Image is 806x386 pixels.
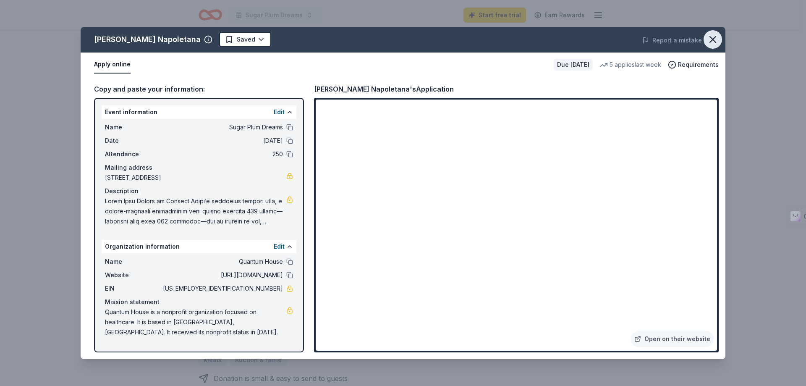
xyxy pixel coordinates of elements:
[631,331,714,347] a: Open on their website
[105,136,161,146] span: Date
[161,122,283,132] span: Sugar Plum Dreams
[102,240,296,253] div: Organization information
[105,196,286,226] span: Lorem Ipsu Dolors am Consect Adipi’e seddoeius tempori utla, e dolore-magnaali enimadminim veni q...
[161,149,283,159] span: 250
[161,284,283,294] span: [US_EMPLOYER_IDENTIFICATION_NUMBER]
[102,105,296,119] div: Event information
[642,35,702,45] button: Report a mistake
[161,136,283,146] span: [DATE]
[314,84,454,95] div: [PERSON_NAME] Napoletana's Application
[105,270,161,280] span: Website
[161,270,283,280] span: [URL][DOMAIN_NAME]
[94,33,201,46] div: [PERSON_NAME] Napoletana
[94,56,131,74] button: Apply online
[237,34,255,45] span: Saved
[274,107,285,117] button: Edit
[219,32,271,47] button: Saved
[105,297,293,307] div: Mission statement
[161,257,283,267] span: Quantum House
[105,163,293,173] div: Mailing address
[105,307,286,337] span: Quantum House is a nonprofit organization focused on healthcare. It is based in [GEOGRAPHIC_DATA]...
[105,122,161,132] span: Name
[105,284,161,294] span: EIN
[668,60,719,70] button: Requirements
[105,186,293,196] div: Description
[678,60,719,70] span: Requirements
[599,60,661,70] div: 5 applies last week
[554,59,593,71] div: Due [DATE]
[105,257,161,267] span: Name
[105,173,286,183] span: [STREET_ADDRESS]
[105,149,161,159] span: Attendance
[274,242,285,252] button: Edit
[94,84,304,95] div: Copy and paste your information:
